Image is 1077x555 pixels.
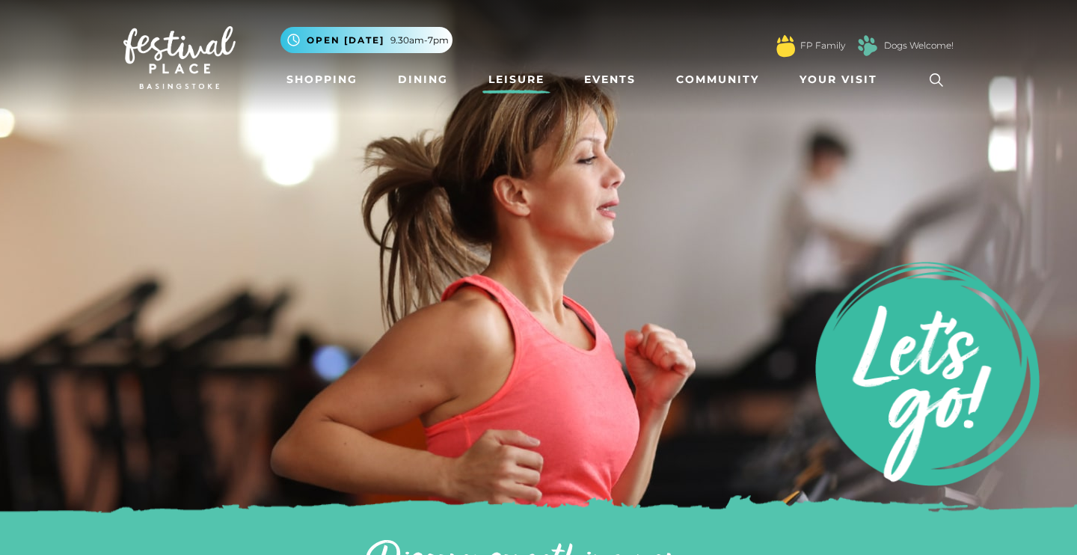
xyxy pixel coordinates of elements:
[800,39,845,52] a: FP Family
[800,72,877,88] span: Your Visit
[392,66,454,93] a: Dining
[280,66,363,93] a: Shopping
[578,66,642,93] a: Events
[670,66,765,93] a: Community
[390,34,449,47] span: 9.30am-7pm
[794,66,891,93] a: Your Visit
[482,66,550,93] a: Leisure
[307,34,384,47] span: Open [DATE]
[123,26,236,89] img: Festival Place Logo
[280,27,452,53] button: Open [DATE] 9.30am-7pm
[884,39,954,52] a: Dogs Welcome!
